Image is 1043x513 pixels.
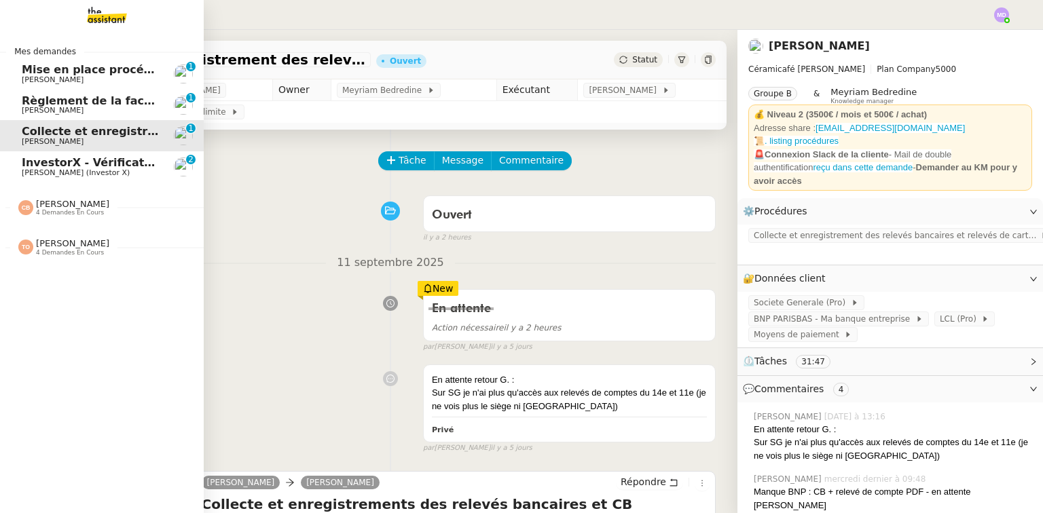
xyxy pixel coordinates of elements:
td: Owner [272,79,331,101]
nz-tag: 31:47 [796,355,830,368]
span: Ouvert [432,209,472,221]
span: [PERSON_NAME] [22,106,84,115]
span: En attente [432,303,491,315]
span: Collecte et enregistrement des relevés bancaires et relevés de cartes bancaires - septembre 2025 [71,53,365,66]
a: [PERSON_NAME] [769,39,870,52]
span: Données client [754,273,826,284]
span: il y a 5 jours [491,341,532,353]
div: ⏲️Tâches 31:47 [737,348,1043,375]
span: 4 demandes en cours [36,249,104,256]
div: En attente retour G. : [754,423,1032,436]
strong: Demander au KM pour y avoir accès [754,162,1017,186]
div: Adresse share : [754,121,1027,135]
nz-badge-sup: 1 [186,93,196,102]
span: 11 septembre 2025 [326,254,455,272]
p: 1 [188,62,194,74]
span: Règlement de la facture Paris Est Audit - septembre 2025 [22,94,376,107]
button: Répondre [616,474,683,489]
span: Meyriam Bedredine [830,87,917,97]
span: [PERSON_NAME] [36,238,109,248]
span: Knowledge manager [830,98,894,105]
span: 5000 [936,64,957,74]
td: Exécutant [496,79,578,101]
span: Plan Company [877,64,935,74]
a: [PERSON_NAME] [301,476,380,489]
span: Mes demandes [6,45,84,58]
span: [PERSON_NAME] [22,75,84,84]
span: Commentaires [754,383,824,394]
img: svg [994,7,1009,22]
span: [DATE] à 13:16 [824,411,888,423]
span: il y a 2 heures [423,232,471,244]
nz-badge-sup: 2 [186,155,196,164]
span: Meyriam Bedredine [342,83,427,97]
span: 🔐 [743,271,831,286]
span: Moyens de paiement [754,328,844,341]
nz-badge-sup: 1 [186,62,196,71]
div: Ouvert [390,57,421,65]
span: [PERSON_NAME] (Investor X) [22,168,130,177]
app-user-label: Knowledge manager [830,87,917,104]
p: 2 [188,155,194,167]
span: il y a 5 jours [491,442,532,454]
span: Tâches [754,356,787,366]
img: svg [18,200,33,215]
span: Message [442,153,483,168]
span: Collecte et enregistrement des relevés bancaires et relevés de cartes bancaires - septembre 2025 [22,125,625,138]
div: - [754,148,1027,188]
div: New [418,281,459,296]
span: Répondre [621,475,666,489]
div: Manque BNP : CB + relevé de compte PDF - en attente [PERSON_NAME] [754,485,1032,512]
b: Privé [432,425,454,434]
span: Céramicafé [PERSON_NAME] [748,64,865,74]
a: 📜. listing procédures [754,136,839,146]
div: ⚙️Procédures [737,198,1043,225]
span: LCL (Pro) [940,312,982,326]
nz-tag: 4 [833,383,849,396]
img: users%2F9mvJqJUvllffspLsQzytnd0Nt4c2%2Favatar%2F82da88e3-d90d-4e39-b37d-dcb7941179ae [748,39,763,54]
span: Action nécessaire [432,323,504,332]
img: users%2F9mvJqJUvllffspLsQzytnd0Nt4c2%2Favatar%2F82da88e3-d90d-4e39-b37d-dcb7941179ae [174,126,193,145]
img: users%2F9mvJqJUvllffspLsQzytnd0Nt4c2%2Favatar%2F82da88e3-d90d-4e39-b37d-dcb7941179ae [174,64,193,83]
span: par [423,442,435,454]
div: Sur SG je n'ai plus qu'accès aux relevés de comptes du 14e et 11e (je ne vois plus le siège ni [G... [432,386,707,413]
p: 1 [188,123,194,136]
div: Sur SG je n'ai plus qu'accès aux relevés de comptes du 14e et 11e (je ne vois plus le siège ni [G... [754,436,1032,462]
span: [PERSON_NAME] [754,473,824,485]
span: Commentaire [499,153,564,168]
span: Procédures [754,206,807,216]
span: par [423,341,435,353]
a: reçu dans cette demande [813,162,913,172]
small: [PERSON_NAME] [423,442,532,454]
span: BNP PARISBAS - Ma banque entreprise [754,312,915,326]
nz-tag: Groupe B [748,87,797,100]
span: 4 demandes en cours [36,209,104,216]
span: mercredi dernier à 09:48 [824,473,929,485]
nz-badge-sup: 1 [186,123,196,133]
span: Statut [632,55,657,64]
span: 💬 [743,383,854,394]
div: 💬Commentaires 4 [737,376,1043,402]
small: [PERSON_NAME] [423,341,532,353]
img: svg [18,240,33,254]
img: users%2FUWPTPKITw0gpiMilXqRXG5g9gXH3%2Favatar%2F405ab820-17f5-49fd-8f81-080694535f4d [174,157,193,176]
span: Societe Generale (Pro) [754,296,851,309]
span: & [813,87,820,104]
button: Commentaire [491,151,572,170]
span: ⏲️ [743,356,842,366]
span: [PERSON_NAME] [36,199,109,209]
div: En attente retour G. : [432,373,707,387]
span: InvestorX - Vérification des KYC [22,156,216,169]
img: users%2FHIWaaSoTa5U8ssS5t403NQMyZZE3%2Favatar%2Fa4be050e-05fa-4f28-bbe7-e7e8e4788720 [174,96,193,115]
a: [PERSON_NAME] [202,476,280,489]
button: Message [434,151,492,170]
span: [PERSON_NAME] [22,137,84,146]
span: 🚨 [754,149,765,159]
strong: 💰 Niveau 2 (3500€ / mois et 500€ / achat) [754,109,927,119]
button: Tâche [378,151,435,170]
div: 🔐Données client [737,265,1043,292]
span: Mise en place procédure - relevés bancaires mensuels [22,63,354,76]
a: [EMAIL_ADDRESS][DOMAIN_NAME] [816,123,965,133]
span: [PERSON_NAME] [754,411,824,423]
span: Tâche [399,153,426,168]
